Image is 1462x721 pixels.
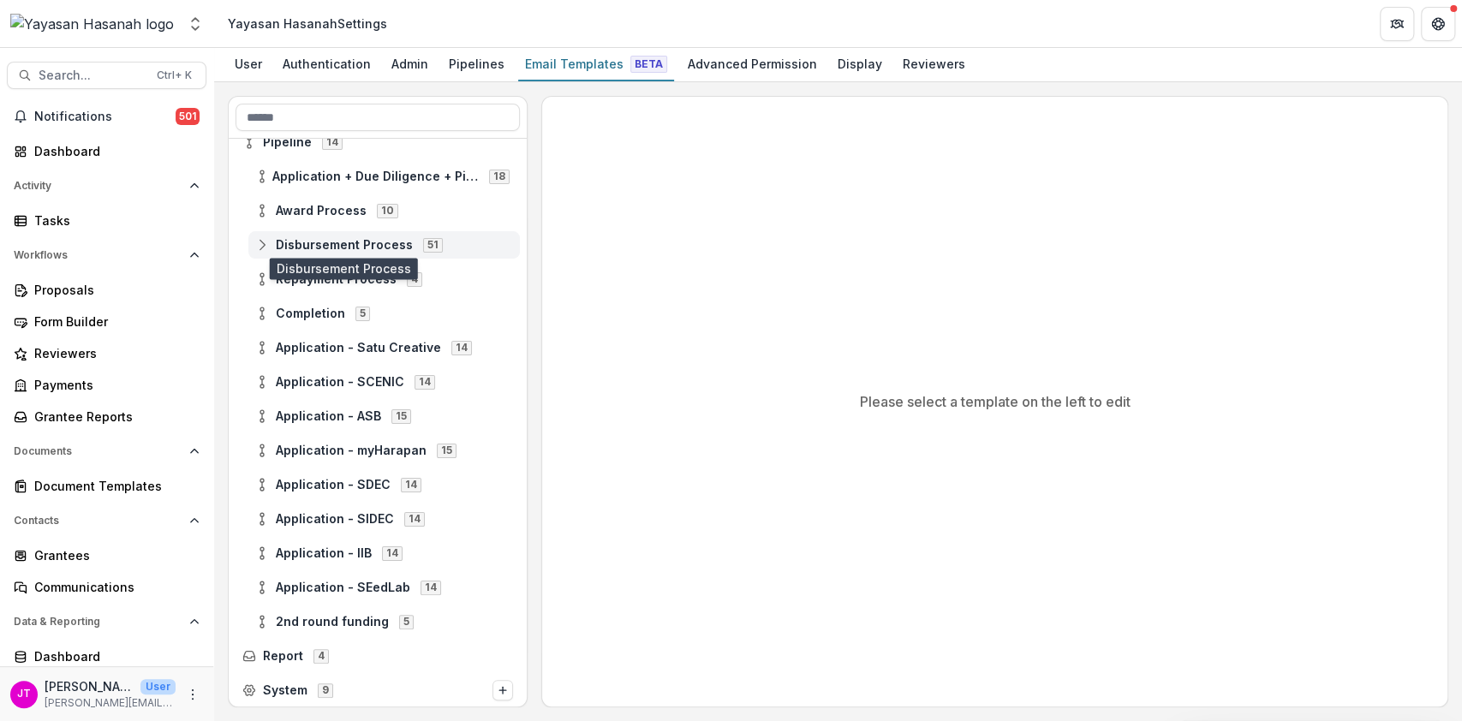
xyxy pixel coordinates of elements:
div: Dashboard [34,142,193,160]
a: Proposals [7,276,206,304]
span: 14 [415,375,435,389]
div: Application + Due Diligence + Pitching Process18 [248,163,520,190]
span: Pipeline [263,135,312,150]
span: 51 [423,238,443,252]
span: 5 [399,615,414,629]
span: 4 [313,649,329,663]
nav: breadcrumb [221,11,394,36]
span: Documents [14,445,182,457]
a: Document Templates [7,472,206,500]
div: Application - SEedLab14 [248,574,520,601]
a: Pipelines [442,48,511,81]
div: Grantees [34,546,193,564]
span: Application - ASB [276,409,381,424]
div: Display [831,51,889,76]
div: Repayment Process4 [248,265,520,293]
div: 2nd round funding5 [248,608,520,635]
a: Form Builder [7,307,206,336]
span: Application - SIDEC [276,512,394,527]
div: Application - SIDEC14 [248,505,520,533]
a: Reviewers [7,339,206,367]
button: Search... [7,62,206,89]
div: Application - SDEC14 [248,471,520,498]
div: Report4 [236,642,520,670]
span: 15 [391,409,411,423]
span: Application - myHarapan [276,444,427,458]
a: Tasks [7,206,206,235]
span: 15 [437,444,457,457]
div: User [228,51,269,76]
a: Communications [7,573,206,601]
span: 14 [421,581,441,594]
span: Notifications [34,110,176,124]
div: Application - Satu Creative14 [248,334,520,361]
a: Admin [385,48,435,81]
a: Reviewers [896,48,972,81]
a: Grantee Reports [7,402,206,431]
button: Open entity switcher [183,7,207,41]
div: Tasks [34,212,193,229]
div: Award Process10 [248,197,520,224]
p: User [140,679,176,694]
span: Application - Satu Creative [276,341,441,355]
button: Get Help [1421,7,1455,41]
button: Open Contacts [7,507,206,534]
span: Application - IIB [276,546,372,561]
span: 14 [404,512,425,526]
span: 18 [489,170,510,183]
a: Authentication [276,48,378,81]
img: Yayasan Hasanah logo [10,14,174,34]
div: Application - SCENIC14 [248,368,520,396]
div: Dashboard [34,647,193,665]
a: Payments [7,371,206,399]
button: Open Data & Reporting [7,608,206,635]
a: User [228,48,269,81]
span: Contacts [14,515,182,527]
button: Options [492,680,513,700]
a: Dashboard [7,642,206,670]
div: Application - IIB14 [248,539,520,567]
div: Pipeline14 [236,128,520,156]
div: Application - ASB15 [248,402,520,430]
p: [PERSON_NAME][EMAIL_ADDRESS][DOMAIN_NAME] [45,695,176,711]
span: Disbursement Process [276,238,413,253]
span: 9 [318,683,333,697]
div: Form Builder [34,313,193,331]
a: Dashboard [7,137,206,165]
div: Proposals [34,281,193,299]
div: Disbursement Process51 [248,231,520,259]
button: Open Documents [7,438,206,465]
a: Display [831,48,889,81]
span: 14 [451,341,472,355]
span: Completion [276,307,345,321]
span: Application - SDEC [276,478,391,492]
span: 501 [176,108,200,125]
button: More [182,684,203,705]
span: 2nd round funding [276,615,389,629]
div: Application - myHarapan15 [248,437,520,464]
span: Application - SCENIC [276,375,404,390]
span: 5 [355,307,370,320]
span: Activity [14,180,182,192]
span: Workflows [14,249,182,261]
p: [PERSON_NAME] [45,677,134,695]
div: Payments [34,376,193,394]
div: Pipelines [442,51,511,76]
div: Email Templates [518,51,674,76]
span: Report [263,649,303,664]
div: Document Templates [34,477,193,495]
button: Open Workflows [7,241,206,269]
div: Advanced Permission [681,51,824,76]
span: 14 [401,478,421,492]
div: Ctrl + K [153,66,195,85]
span: System [263,683,307,698]
span: Repayment Process [276,272,397,287]
span: 10 [377,204,398,217]
div: Josselyn Tan [17,688,31,700]
div: Yayasan Hasanah Settings [228,15,387,33]
a: Advanced Permission [681,48,824,81]
span: Award Process [276,204,367,218]
div: Reviewers [896,51,972,76]
button: Notifications501 [7,103,206,130]
a: Email Templates Beta [518,48,674,81]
